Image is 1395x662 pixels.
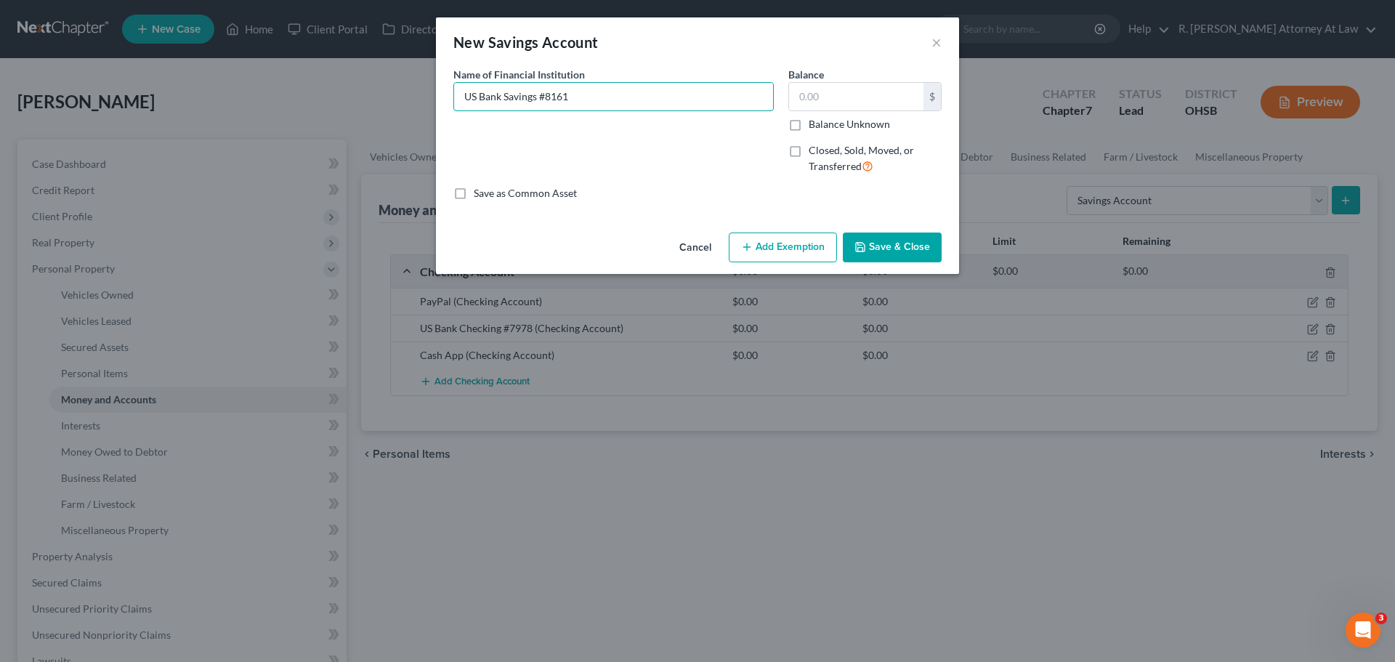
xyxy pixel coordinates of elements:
div: $ [923,83,941,110]
span: Closed, Sold, Moved, or Transferred [809,144,914,172]
span: 3 [1375,613,1387,624]
span: Name of Financial Institution [453,68,585,81]
label: Save as Common Asset [474,186,577,201]
input: 0.00 [789,83,923,110]
label: Balance [788,67,824,82]
button: Save & Close [843,233,942,263]
button: Add Exemption [729,233,837,263]
label: Balance Unknown [809,117,890,132]
input: Enter name... [454,83,773,110]
button: Cancel [668,234,723,263]
button: × [931,33,942,51]
iframe: Intercom live chat [1346,613,1380,647]
div: New Savings Account [453,32,599,52]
